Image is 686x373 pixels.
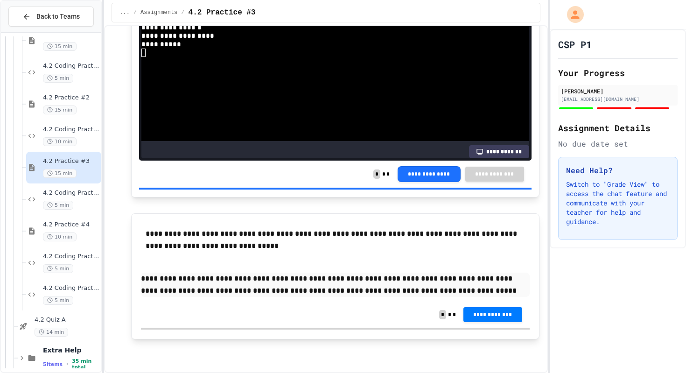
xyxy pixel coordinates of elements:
[43,137,77,146] span: 10 min
[66,360,68,368] span: •
[36,12,80,21] span: Back to Teams
[43,94,99,102] span: 4.2 Practice #2
[43,284,99,292] span: 4.2 Coding Practice #5
[43,169,77,178] span: 15 min
[561,87,675,95] div: [PERSON_NAME]
[561,96,675,103] div: [EMAIL_ADDRESS][DOMAIN_NAME]
[119,9,130,16] span: ...
[140,9,177,16] span: Assignments
[43,296,73,305] span: 5 min
[35,316,99,324] span: 4.2 Quiz A
[558,66,678,79] h2: Your Progress
[566,165,670,176] h3: Need Help?
[557,4,586,25] div: My Account
[558,38,592,51] h1: CSP P1
[43,189,99,197] span: 4.2 Coding Practice #3
[43,361,63,367] span: 5 items
[43,126,99,134] span: 4.2 Coding Practice #2
[72,358,99,370] span: 35 min total
[43,232,77,241] span: 10 min
[43,42,77,51] span: 15 min
[43,157,99,165] span: 4.2 Practice #3
[43,106,77,114] span: 15 min
[43,62,99,70] span: 4.2 Coding Practice #1
[35,328,68,337] span: 14 min
[43,253,99,260] span: 4.2 Coding Practice #4
[189,7,256,18] span: 4.2 Practice #3
[43,264,73,273] span: 5 min
[43,74,73,83] span: 5 min
[566,180,670,226] p: Switch to "Grade View" to access the chat feature and communicate with your teacher for help and ...
[558,121,678,134] h2: Assignment Details
[43,221,99,229] span: 4.2 Practice #4
[43,201,73,210] span: 5 min
[8,7,94,27] button: Back to Teams
[133,9,137,16] span: /
[43,346,99,354] span: Extra Help
[558,138,678,149] div: No due date set
[181,9,184,16] span: /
